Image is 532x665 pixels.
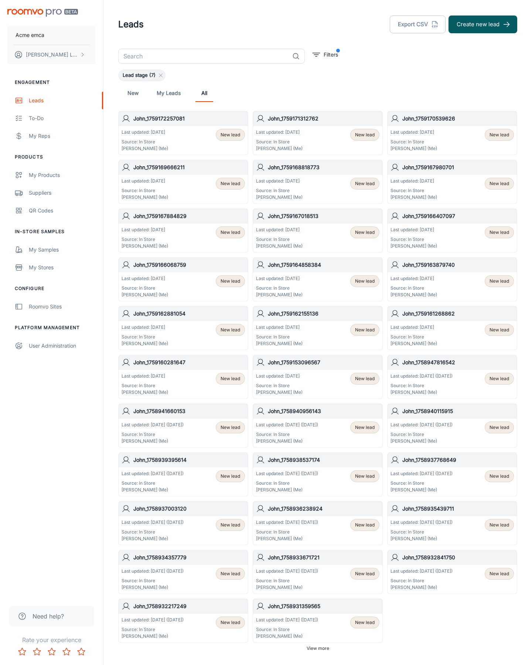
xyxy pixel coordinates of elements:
span: View more [307,645,329,652]
h6: John_1758933671721 [268,553,379,562]
p: [PERSON_NAME] (Me) [122,584,184,591]
img: Roomvo PRO Beta [7,9,78,17]
p: Source: In Store [391,431,453,438]
h6: John_1759171312762 [268,115,379,123]
p: [PERSON_NAME] (Me) [122,438,184,444]
span: New lead [490,327,509,333]
p: Last updated: [DATE] ([DATE]) [256,568,318,574]
a: John_1759172257081Last updated: [DATE]Source: In Store[PERSON_NAME] (Me)New lead [118,111,248,155]
button: Acme emca [7,25,96,45]
span: New lead [490,375,509,382]
p: Source: In Store [256,577,318,584]
div: My Reps [29,132,96,140]
p: [PERSON_NAME] (Me) [256,194,303,201]
p: [PERSON_NAME] (Me) [391,584,453,591]
p: Source: In Store [256,626,318,633]
a: John_1758939395614Last updated: [DATE] ([DATE])Source: In Store[PERSON_NAME] (Me)New lead [118,452,248,497]
p: Last updated: [DATE] [256,324,303,331]
p: Last updated: [DATE] ([DATE]) [122,422,184,428]
h6: John_1759168818773 [268,163,379,171]
p: [PERSON_NAME] (Me) [391,243,437,249]
span: New lead [221,473,240,480]
div: Leads [29,96,96,105]
h6: John_1758940956143 [268,407,379,415]
p: [PERSON_NAME] (Me) [256,340,303,347]
h6: John_1759172257081 [133,115,245,123]
span: New lead [355,278,375,284]
a: John_1759162881054Last updated: [DATE]Source: In Store[PERSON_NAME] (Me)New lead [118,306,248,350]
p: Last updated: [DATE] [122,129,168,136]
span: New lead [355,229,375,236]
p: Source: In Store [391,334,437,340]
a: John_1759168818773Last updated: [DATE]Source: In Store[PERSON_NAME] (Me)New lead [253,160,383,204]
div: My Products [29,171,96,179]
p: Last updated: [DATE] ([DATE]) [256,617,318,623]
p: Last updated: [DATE] [391,178,437,184]
p: [PERSON_NAME] (Me) [122,194,168,201]
a: John_1759171312762Last updated: [DATE]Source: In Store[PERSON_NAME] (Me)New lead [253,111,383,155]
h6: John_1758932217249 [133,602,245,610]
p: [PERSON_NAME] (Me) [122,145,168,152]
p: Source: In Store [391,382,453,389]
h6: John_1759167980701 [402,163,514,171]
p: Last updated: [DATE] [256,275,303,282]
h6: John_1758936238924 [268,505,379,513]
p: Rate your experience [6,635,97,644]
a: John_1758935439711Last updated: [DATE] ([DATE])Source: In Store[PERSON_NAME] (Me)New lead [387,501,517,545]
p: Source: In Store [391,577,453,584]
a: John_1759160281647Last updated: [DATE]Source: In Store[PERSON_NAME] (Me)New lead [118,355,248,399]
p: Source: In Store [122,285,168,291]
p: [PERSON_NAME] (Me) [256,145,303,152]
p: Last updated: [DATE] [256,226,303,233]
p: Source: In Store [391,139,437,145]
p: Last updated: [DATE] ([DATE]) [256,519,318,526]
p: Source: In Store [122,382,168,389]
span: New lead [221,570,240,577]
p: [PERSON_NAME] (Me) [256,389,303,396]
div: User Administration [29,342,96,350]
p: Source: In Store [122,236,168,243]
h6: John_1758937768649 [402,456,514,464]
p: Last updated: [DATE] [391,324,437,331]
a: John_1759169666211Last updated: [DATE]Source: In Store[PERSON_NAME] (Me)New lead [118,160,248,204]
p: Last updated: [DATE] [122,226,168,233]
button: Rate 3 star [44,644,59,659]
span: New lead [221,522,240,528]
h6: John_1758941660153 [133,407,245,415]
span: New lead [221,327,240,333]
button: Export CSV [390,16,446,33]
a: John_1759170539626Last updated: [DATE]Source: In Store[PERSON_NAME] (Me)New lead [387,111,517,155]
a: All [195,84,213,102]
span: New lead [490,132,509,138]
p: Source: In Store [122,334,168,340]
p: Last updated: [DATE] [122,373,168,379]
p: Last updated: [DATE] ([DATE]) [122,568,184,574]
span: New lead [490,473,509,480]
p: Source: In Store [122,626,184,633]
p: Source: In Store [122,480,184,487]
p: Source: In Store [122,139,168,145]
h6: John_1759167018513 [268,212,379,220]
p: [PERSON_NAME] (Me) [391,145,437,152]
div: Suppliers [29,189,96,197]
a: John_1758932217249Last updated: [DATE] ([DATE])Source: In Store[PERSON_NAME] (Me)New lead [118,598,248,643]
p: Last updated: [DATE] ([DATE]) [391,373,453,379]
span: New lead [221,180,240,187]
p: Last updated: [DATE] ([DATE]) [391,519,453,526]
span: New lead [355,327,375,333]
a: John_1759167018513Last updated: [DATE]Source: In Store[PERSON_NAME] (Me)New lead [253,208,383,253]
a: John_1758933671721Last updated: [DATE] ([DATE])Source: In Store[PERSON_NAME] (Me)New lead [253,550,383,594]
h6: John_1758932841750 [402,553,514,562]
button: Rate 5 star [74,644,89,659]
div: My Stores [29,263,96,272]
span: New lead [221,375,240,382]
span: New lead [355,619,375,626]
h6: John_1759160281647 [133,358,245,366]
p: Last updated: [DATE] ([DATE]) [256,470,318,477]
h6: John_1759170539626 [402,115,514,123]
a: John_1759164858384Last updated: [DATE]Source: In Store[PERSON_NAME] (Me)New lead [253,257,383,301]
p: Source: In Store [391,480,453,487]
a: John_1759167980701Last updated: [DATE]Source: In Store[PERSON_NAME] (Me)New lead [387,160,517,204]
a: John_1758934357779Last updated: [DATE] ([DATE])Source: In Store[PERSON_NAME] (Me)New lead [118,550,248,594]
span: New lead [355,570,375,577]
